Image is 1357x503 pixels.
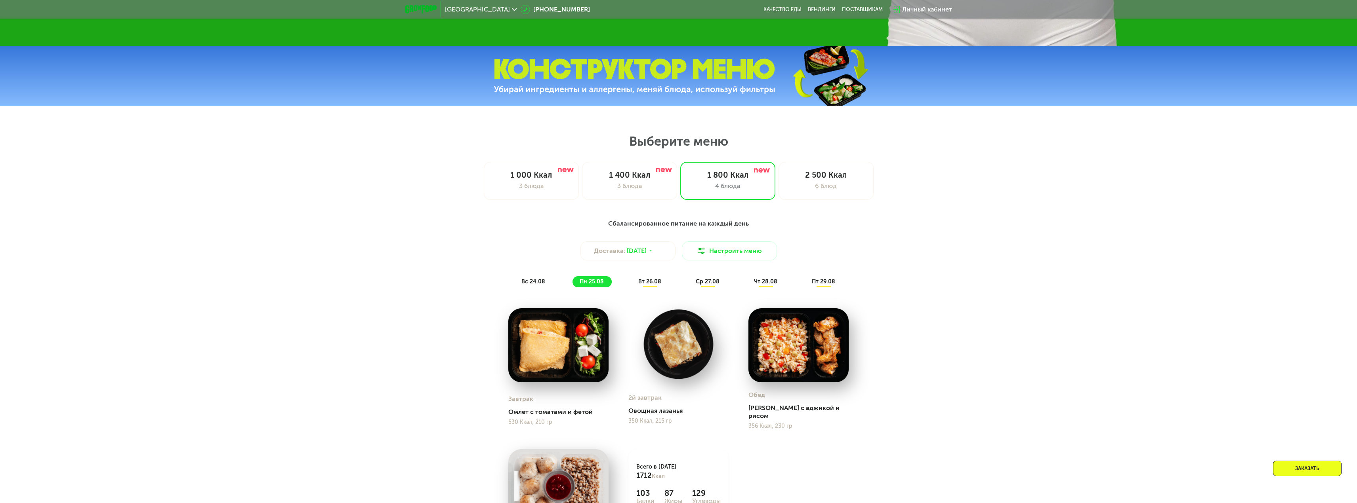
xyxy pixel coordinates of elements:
[787,170,865,180] div: 2 500 Ккал
[627,246,647,256] span: [DATE]
[445,6,510,13] span: [GEOGRAPHIC_DATA]
[590,170,669,180] div: 1 400 Ккал
[1273,461,1342,476] div: Заказать
[628,392,662,404] div: 2й завтрак
[580,278,604,285] span: пн 25.08
[636,471,652,480] span: 1712
[748,389,765,401] div: Обед
[689,170,767,180] div: 1 800 Ккал
[664,488,682,498] div: 87
[492,170,571,180] div: 1 000 Ккал
[902,5,952,14] div: Личный кабинет
[754,278,777,285] span: чт 28.08
[638,278,661,285] span: вт 26.08
[652,473,665,480] span: Ккал
[594,246,625,256] span: Доставка:
[521,278,545,285] span: вс 24.08
[636,463,721,480] div: Всего в [DATE]
[682,241,777,260] button: Настроить меню
[628,407,735,415] div: Овощная лазанья
[521,5,590,14] a: [PHONE_NUMBER]
[628,418,729,424] div: 350 Ккал, 215 гр
[696,278,720,285] span: ср 27.08
[787,181,865,191] div: 6 блюд
[508,408,615,416] div: Омлет с томатами и фетой
[508,419,609,425] div: 530 Ккал, 210 гр
[763,6,802,13] a: Качество еды
[492,181,571,191] div: 3 блюда
[689,181,767,191] div: 4 блюда
[808,6,836,13] a: Вендинги
[636,488,655,498] div: 103
[812,278,835,285] span: пт 29.08
[748,423,849,429] div: 356 Ккал, 230 гр
[25,133,1332,149] h2: Выберите меню
[748,404,855,420] div: [PERSON_NAME] с аджикой и рисом
[842,6,883,13] div: поставщикам
[444,219,913,229] div: Сбалансированное питание на каждый день
[590,181,669,191] div: 3 блюда
[692,488,721,498] div: 129
[508,393,533,405] div: Завтрак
